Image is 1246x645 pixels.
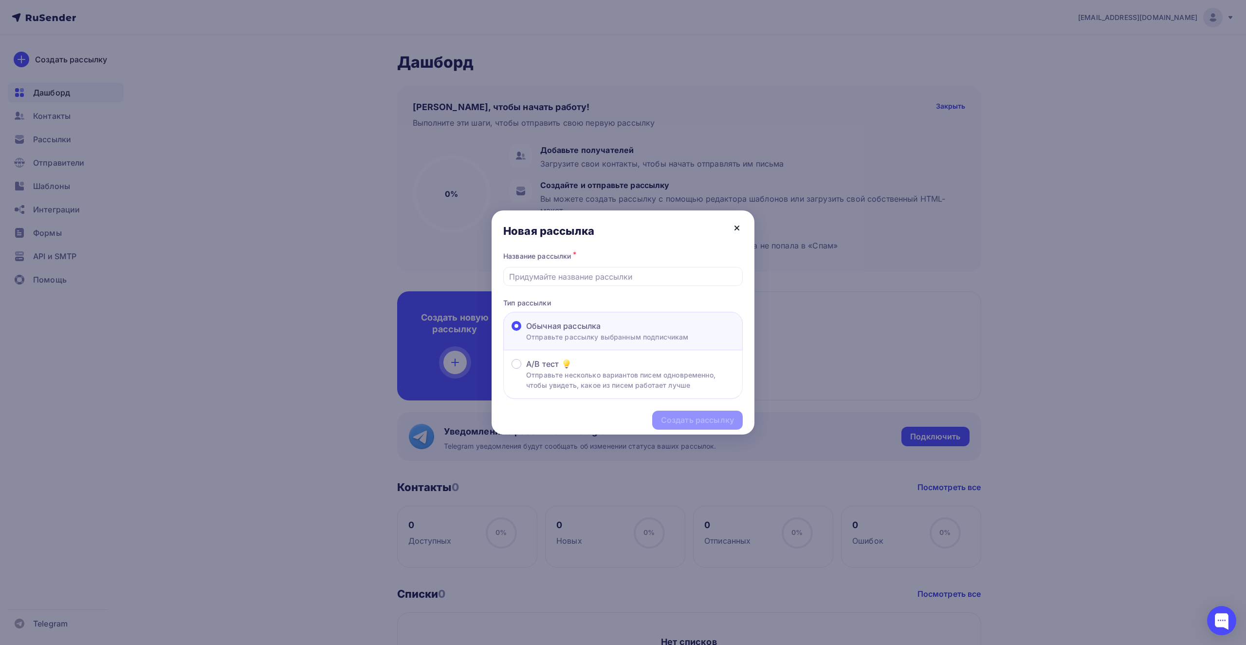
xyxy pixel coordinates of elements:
p: Отправьте несколько вариантов писем одновременно, чтобы увидеть, какое из писем работает лучше [526,370,734,390]
span: A/B тест [526,358,559,370]
div: Название рассылки [503,249,743,263]
p: Отправьте рассылку выбранным подписчикам [526,332,689,342]
input: Придумайте название рассылки [509,271,737,283]
span: Обычная рассылка [526,320,601,332]
p: Тип рассылки [503,298,743,308]
div: Новая рассылка [503,224,594,238]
